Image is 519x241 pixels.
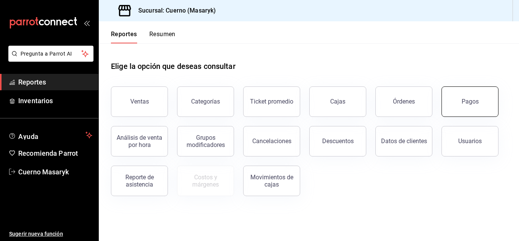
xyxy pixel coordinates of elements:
div: Órdenes [393,98,415,105]
button: Resumen [149,30,176,43]
div: Usuarios [458,137,482,145]
button: Categorías [177,86,234,117]
button: Pagos [441,86,498,117]
button: Pregunta a Parrot AI [8,46,93,62]
div: Costos y márgenes [182,174,229,188]
button: Descuentos [309,126,366,156]
button: Reporte de asistencia [111,166,168,196]
h1: Elige la opción que deseas consultar [111,61,236,72]
button: Cajas [309,86,366,117]
button: Reportes [111,30,137,43]
div: Movimientos de cajas [248,174,295,188]
button: Ticket promedio [243,86,300,117]
div: Ticket promedio [250,98,293,105]
a: Pregunta a Parrot AI [5,55,93,63]
button: Ventas [111,86,168,117]
button: Cancelaciones [243,126,300,156]
button: Análisis de venta por hora [111,126,168,156]
button: open_drawer_menu [84,20,90,26]
span: Ayuda [18,131,82,140]
h3: Sucursal: Cuerno (Masaryk) [132,6,216,15]
div: Ventas [130,98,149,105]
span: Cuerno Masaryk [18,167,92,177]
div: Cajas [330,98,345,105]
div: Análisis de venta por hora [116,134,163,148]
div: Descuentos [322,137,354,145]
div: navigation tabs [111,30,176,43]
span: Pregunta a Parrot AI [21,50,82,58]
button: Contrata inventarios para ver este reporte [177,166,234,196]
div: Reporte de asistencia [116,174,163,188]
div: Datos de clientes [381,137,427,145]
div: Pagos [462,98,479,105]
span: Inventarios [18,96,92,106]
button: Grupos modificadores [177,126,234,156]
button: Órdenes [375,86,432,117]
button: Usuarios [441,126,498,156]
button: Datos de clientes [375,126,432,156]
div: Grupos modificadores [182,134,229,148]
button: Movimientos de cajas [243,166,300,196]
div: Cancelaciones [252,137,291,145]
span: Recomienda Parrot [18,148,92,158]
div: Categorías [191,98,220,105]
span: Reportes [18,77,92,87]
span: Sugerir nueva función [9,230,92,238]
